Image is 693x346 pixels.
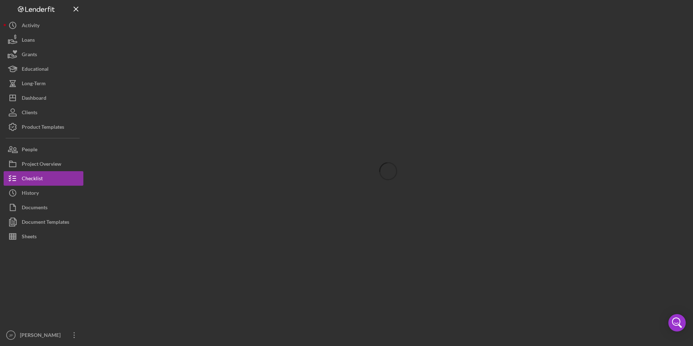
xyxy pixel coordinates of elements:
[22,186,39,202] div: History
[4,105,83,120] button: Clients
[22,200,47,217] div: Documents
[22,33,35,49] div: Loans
[22,105,37,121] div: Clients
[22,76,46,92] div: Long-Term
[4,157,83,171] button: Project Overview
[22,120,64,136] div: Product Templates
[4,76,83,91] button: Long-Term
[4,229,83,244] button: Sheets
[22,215,69,231] div: Document Templates
[22,91,46,107] div: Dashboard
[22,171,43,188] div: Checklist
[22,142,37,158] div: People
[4,328,83,342] button: JP[PERSON_NAME]
[22,62,49,78] div: Educational
[18,328,65,344] div: [PERSON_NAME]
[4,200,83,215] button: Documents
[4,120,83,134] button: Product Templates
[22,157,61,173] div: Project Overview
[4,47,83,62] button: Grants
[4,62,83,76] button: Educational
[4,33,83,47] button: Loans
[4,18,83,33] button: Activity
[4,142,83,157] button: People
[4,171,83,186] button: Checklist
[22,47,37,63] div: Grants
[668,314,686,331] div: Open Intercom Messenger
[4,186,83,200] button: History
[22,229,37,246] div: Sheets
[4,91,83,105] button: Dashboard
[4,215,83,229] button: Document Templates
[9,333,13,337] text: JP
[22,18,40,34] div: Activity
